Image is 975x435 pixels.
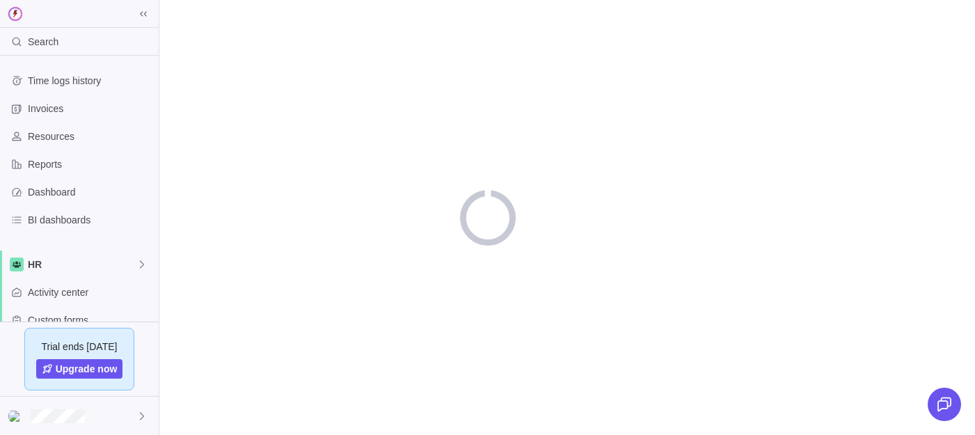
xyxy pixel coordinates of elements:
span: Upgrade now [56,362,118,376]
span: Dashboard [28,185,153,199]
span: HR [28,258,136,271]
img: Show [8,411,25,422]
div: Helen Smith [8,408,25,425]
span: Search [28,35,58,49]
span: Trial ends [DATE] [42,340,118,354]
span: Invoices [28,102,153,116]
span: Reports [28,157,153,171]
span: Activity center [28,285,153,299]
span: Time logs history [28,74,153,88]
div: loading [460,190,516,246]
span: BI dashboards [28,213,153,227]
span: Resources [28,129,153,143]
img: logo [6,4,25,24]
a: Upgrade now [36,359,123,379]
span: Custom forms [28,313,153,327]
